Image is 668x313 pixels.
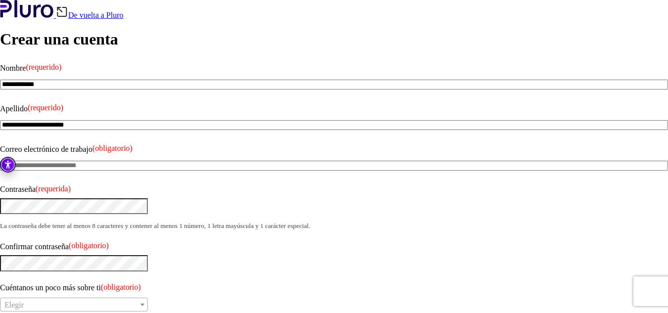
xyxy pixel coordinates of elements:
font: (requerida) [36,184,71,193]
font: De vuelta a Pluro [68,11,124,19]
font: (obligatorio) [92,144,133,152]
font: (obligatorio) [69,241,109,250]
font: (requerido) [26,63,61,71]
font: (requerido) [28,103,63,112]
a: De vuelta a Pluro [56,11,124,19]
font: Elegir [4,301,24,309]
img: Icono de atrás [56,6,68,18]
font: (obligatorio) [101,283,141,291]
